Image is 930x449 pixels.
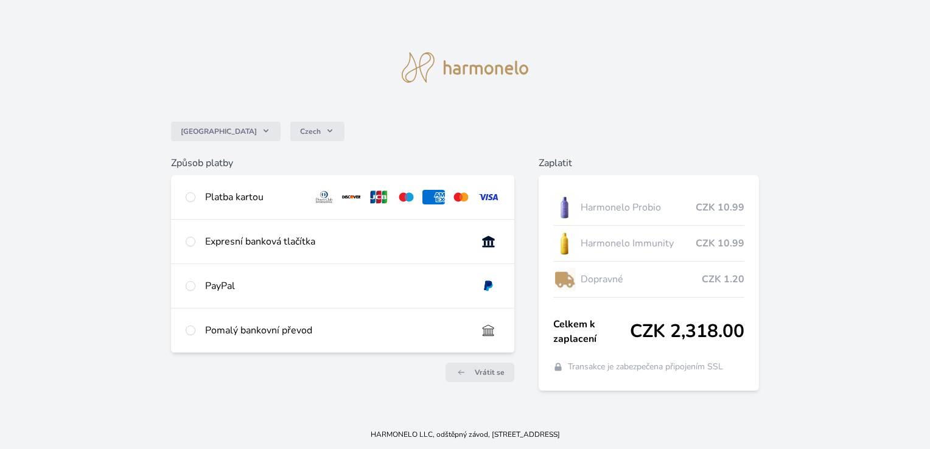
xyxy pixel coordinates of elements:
[477,279,500,293] img: paypal.svg
[581,236,695,251] span: Harmonelo Immunity
[581,200,695,215] span: Harmonelo Probio
[450,190,472,204] img: mc.svg
[475,367,505,377] span: Vrátit se
[702,272,744,287] span: CZK 1.20
[181,127,257,136] span: [GEOGRAPHIC_DATA]
[171,156,514,170] h6: Způsob platby
[568,361,723,373] span: Transakce je zabezpečena připojením SSL
[205,190,303,204] div: Platba kartou
[300,127,321,136] span: Czech
[539,156,759,170] h6: Zaplatit
[446,363,514,382] a: Vrátit se
[630,321,744,343] span: CZK 2,318.00
[553,228,576,259] img: IMMUNITY_se_stinem_x-lo.jpg
[205,279,467,293] div: PayPal
[395,190,418,204] img: maestro.svg
[477,190,500,204] img: visa.svg
[205,323,467,338] div: Pomalý bankovní převod
[290,122,344,141] button: Czech
[477,323,500,338] img: bankTransfer_IBAN.svg
[313,190,335,204] img: diners.svg
[205,234,467,249] div: Expresní banková tlačítka
[402,52,528,83] img: logo.svg
[696,236,744,251] span: CZK 10.99
[422,190,445,204] img: amex.svg
[171,122,281,141] button: [GEOGRAPHIC_DATA]
[340,190,363,204] img: discover.svg
[368,190,390,204] img: jcb.svg
[553,317,630,346] span: Celkem k zaplacení
[696,200,744,215] span: CZK 10.99
[581,272,701,287] span: Dopravné
[477,234,500,249] img: onlineBanking_CZ.svg
[553,192,576,223] img: CLEAN_PROBIO_se_stinem_x-lo.jpg
[553,264,576,294] img: delivery-lo.png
